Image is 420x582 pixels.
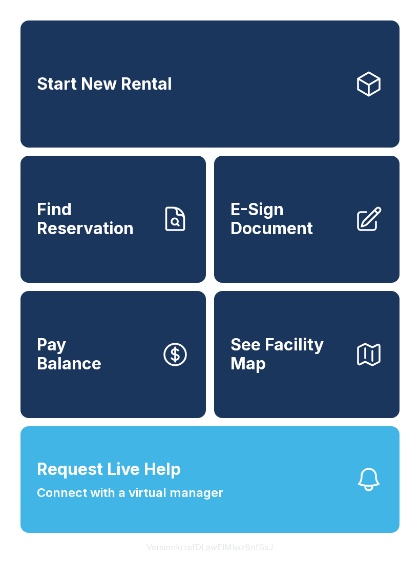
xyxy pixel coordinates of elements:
button: See Facility Map [214,291,400,418]
span: Pay Balance [37,336,101,373]
button: VersionkrrefDLawElMlwz8nfSsJ [138,533,282,562]
span: Start New Rental [37,75,172,94]
a: E-Sign Document [214,156,400,283]
span: See Facility Map [230,336,346,373]
button: Request Live HelpConnect with a virtual manager [20,426,400,533]
span: Connect with a virtual manager [37,484,223,502]
span: Request Live Help [37,457,181,482]
a: Start New Rental [20,20,400,148]
a: Find Reservation [20,156,206,283]
button: PayBalance [20,291,206,418]
span: E-Sign Document [230,200,346,238]
span: Find Reservation [37,200,153,238]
